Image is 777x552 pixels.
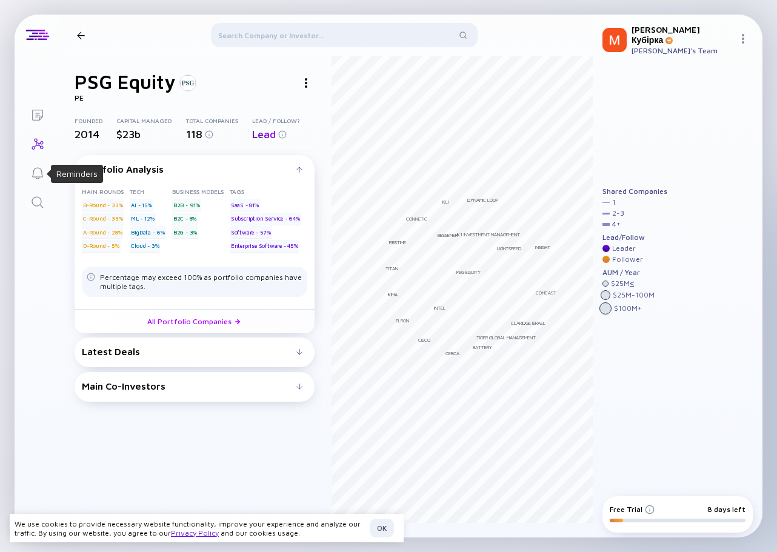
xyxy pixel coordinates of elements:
div: A-Round - 28% [82,226,123,238]
div: Cloud - 3% [130,240,160,252]
div: Connetic [406,216,427,222]
div: C-Round - 33% [82,213,124,225]
div: 8 days left [707,505,745,514]
div: Lead/Follow [602,233,667,242]
div: Elron [396,318,409,324]
div: $23b [116,128,185,141]
div: B-Round - 33% [82,199,124,211]
div: B2G - 3% [172,226,198,238]
img: Investor Actions [305,78,307,88]
div: Cisco [418,337,430,343]
div: Lightspeed [497,245,521,251]
div: Claridge Israel [511,320,545,326]
a: Lists [15,99,60,128]
div: Main rounds [82,188,130,195]
img: Menu [738,34,748,44]
div: PE [75,93,315,102]
div: Lead / Follow? [252,117,314,124]
div: Firstime [389,239,406,245]
div: [PERSON_NAME] Кубірка [632,24,733,45]
div: 2 - 3 [612,209,624,218]
div: Latest Deals [82,346,296,357]
a: Reminders [15,158,60,187]
div: Tags [230,188,307,195]
div: B2B - 91% [172,199,201,211]
a: Privacy Policy [171,528,219,537]
h1: PSG Equity [75,70,176,93]
div: Bessemer [438,232,458,238]
div: Tiger Global Management [476,334,536,341]
div: ≤ [630,279,635,288]
div: Software - 57% [230,226,272,238]
img: Tags Dislacimer info icon [87,273,95,281]
div: Portfolio Analysis [82,164,296,175]
div: Main Co-Investors [82,381,296,391]
div: B2C - 8% [172,213,198,225]
div: Capital Managed [116,117,185,124]
div: [PERSON_NAME]'s Team [632,46,733,55]
div: SaaS - 81% [230,199,260,211]
div: Kli [442,199,449,205]
span: Lead [252,128,276,141]
div: Business Models [172,188,230,195]
div: $ 25M [611,279,635,288]
img: Info for Lead / Follow? [278,130,287,139]
div: Cerca [445,350,459,356]
img: Info for Total Companies [205,130,213,139]
div: K1 Investment Management [457,231,520,238]
div: AI - 15% [130,199,153,211]
div: Insight [535,244,550,250]
div: ML - 12% [130,213,155,225]
div: Follower [612,255,643,264]
div: Enterprise Software - 45% [230,240,299,252]
div: BigData - 6% [130,226,166,238]
div: D-Round - 5% [82,240,121,252]
div: 1 [612,198,616,207]
img: Микола Profile Picture [602,28,627,52]
div: AUM / Year [602,268,667,277]
a: Investor Map [15,128,60,158]
div: We use cookies to provide necessary website functionality, improve your experience and analyze ou... [15,519,365,537]
div: Comcast [536,290,556,296]
div: Intel [434,305,445,311]
div: Shared Companies [602,187,667,196]
div: Kima [388,291,398,298]
div: Subscription Service - 64% [230,213,301,225]
div: Free Trial [610,505,655,514]
a: Search [15,187,60,216]
div: Tech [130,188,172,195]
div: Titan [385,265,398,271]
span: 118 [186,128,202,141]
div: Percentage may exceed 100% as portfolio companies have multiple tags. [100,273,302,291]
div: $ 100M + [614,304,642,313]
div: Reminders [56,168,98,180]
div: Battery [473,344,492,350]
div: Total Companies [186,117,252,124]
div: PSG Equity [456,269,481,275]
div: 2014 [75,128,116,141]
div: $ 25M - 100M [613,291,655,299]
div: Dynamic Loop [467,197,498,203]
button: OK [370,519,394,537]
a: All Portfolio Companies [75,309,315,333]
div: 4 + [612,220,621,228]
div: Founded [75,117,116,124]
div: Leader [612,244,636,253]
